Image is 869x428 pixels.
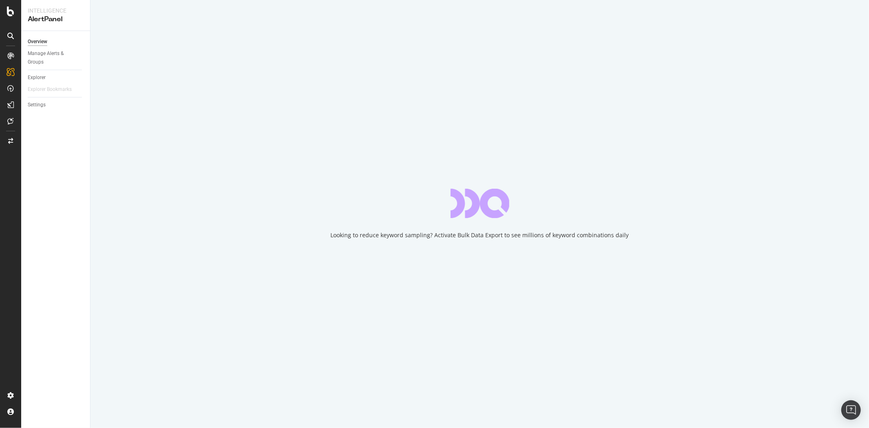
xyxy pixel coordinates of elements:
[28,73,46,82] div: Explorer
[28,7,84,15] div: Intelligence
[451,189,509,218] div: animation
[28,38,47,46] div: Overview
[28,101,46,109] div: Settings
[841,400,861,420] div: Open Intercom Messenger
[331,231,629,239] div: Looking to reduce keyword sampling? Activate Bulk Data Export to see millions of keyword combinat...
[28,49,84,66] a: Manage Alerts & Groups
[28,85,72,94] div: Explorer Bookmarks
[28,73,84,82] a: Explorer
[28,15,84,24] div: AlertPanel
[28,49,77,66] div: Manage Alerts & Groups
[28,38,84,46] a: Overview
[28,85,80,94] a: Explorer Bookmarks
[28,101,84,109] a: Settings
